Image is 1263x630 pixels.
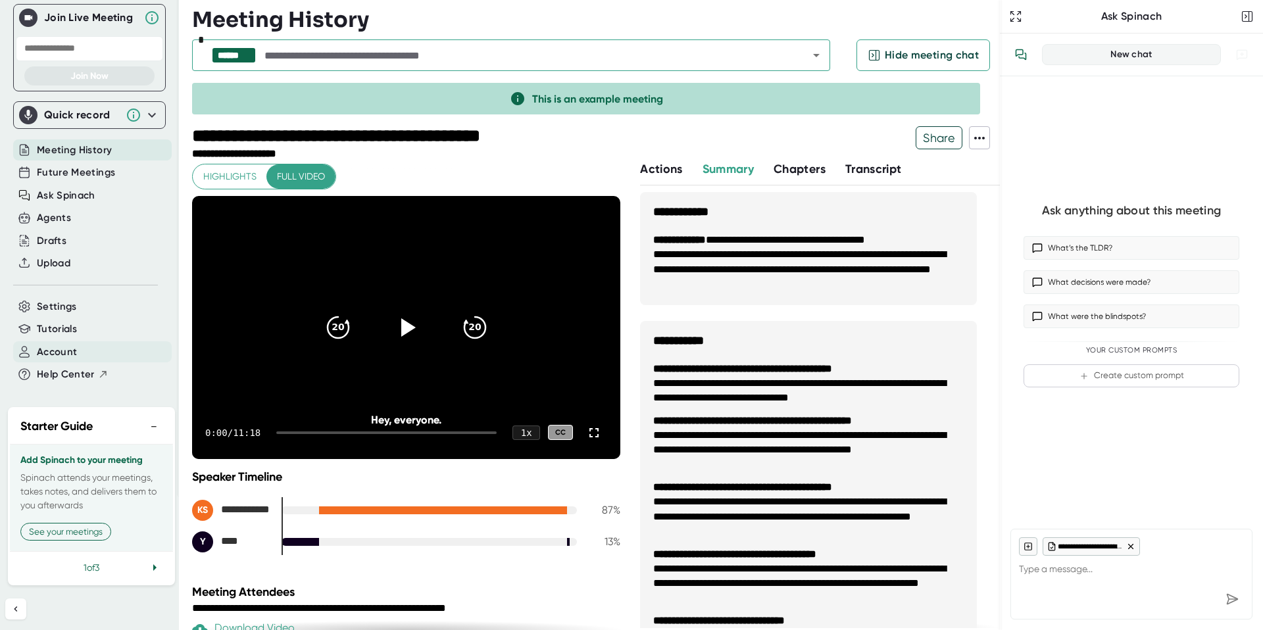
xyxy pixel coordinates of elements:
button: Expand to Ask Spinach page [1006,7,1025,26]
div: Karin Sharon [192,500,271,521]
span: Highlights [203,168,257,185]
button: Create custom prompt [1024,364,1239,387]
button: Actions [640,160,682,178]
div: Meeting Attendees [192,585,624,599]
button: Open [807,46,826,64]
button: Agents [37,210,71,226]
div: Quick record [44,109,119,122]
button: Future Meetings [37,165,115,180]
button: Meeting History [37,143,112,158]
div: New chat [1051,49,1212,61]
span: Summary [703,162,754,176]
div: Join Live MeetingJoin Live Meeting [19,5,160,31]
h2: Starter Guide [20,418,93,435]
span: 1 of 3 [84,562,99,573]
div: Quick record [19,102,160,128]
button: What were the blindspots? [1024,304,1239,328]
button: Join Now [24,66,155,85]
button: − [145,417,162,436]
button: Hide meeting chat [856,39,990,71]
button: Highlights [193,164,267,189]
div: 87 % [587,504,620,516]
button: Help Center [37,367,109,382]
span: Help Center [37,367,95,382]
button: Upload [37,256,70,271]
button: Summary [703,160,754,178]
button: View conversation history [1008,41,1034,68]
button: Drafts [37,233,66,249]
div: Send message [1220,587,1244,611]
div: Hey, everyone. [235,414,578,426]
div: Ask anything about this meeting [1042,203,1221,218]
div: Join Live Meeting [44,11,137,24]
button: Tutorials [37,322,77,337]
div: CC [548,425,573,440]
span: This is an example meeting [532,93,663,105]
button: Settings [37,299,77,314]
div: Your Custom Prompts [1024,346,1239,355]
button: Transcript [845,160,902,178]
img: Join Live Meeting [22,11,35,24]
div: 0:00 / 11:18 [205,427,260,438]
span: Share [916,126,962,149]
button: Chapters [774,160,826,178]
h3: Add Spinach to your meeting [20,455,162,466]
button: Full video [266,164,335,189]
button: Collapse sidebar [5,598,26,619]
h3: Meeting History [192,7,369,32]
p: Spinach attends your meetings, takes notes, and delivers them to you afterwards [20,471,162,512]
button: Share [916,126,962,149]
button: Close conversation sidebar [1238,7,1256,26]
span: Actions [640,162,682,176]
span: Chapters [774,162,826,176]
span: Join Now [70,70,109,82]
div: KS [192,500,213,521]
div: 13 % [587,535,620,548]
div: Y [192,531,213,552]
span: Full video [277,168,325,185]
div: Ask Spinach [1025,10,1238,23]
div: Yoav [192,531,271,552]
span: Transcript [845,162,902,176]
div: Speaker Timeline [192,470,620,484]
button: What decisions were made? [1024,270,1239,294]
button: Ask Spinach [37,188,95,203]
span: Hide meeting chat [885,47,979,63]
div: 1 x [512,425,540,440]
button: What’s the TLDR? [1024,236,1239,260]
button: Account [37,345,77,360]
button: See your meetings [20,523,111,541]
